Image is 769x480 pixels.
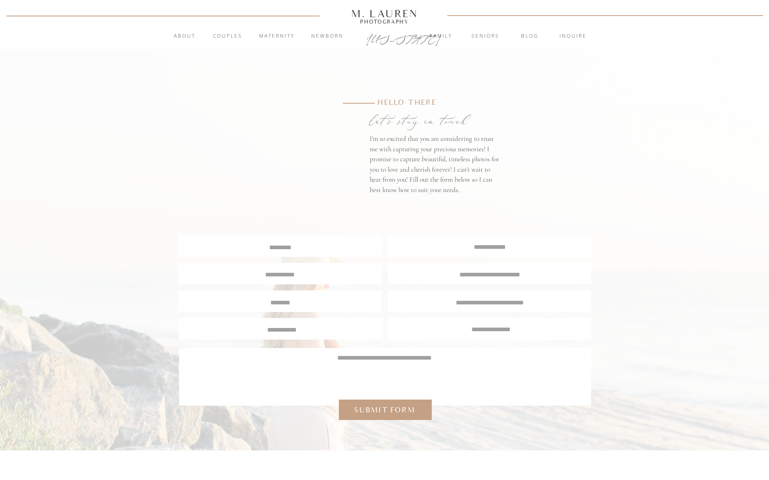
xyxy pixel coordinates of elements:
a: Submit form [350,405,419,415]
a: Seniors [464,32,507,40]
a: Couples [206,32,249,40]
p: let's stay in touch [370,110,501,132]
p: Hello there [377,97,481,110]
p: I'm so excited that you are considering to trust me with capturing your precious memories! I prom... [370,134,501,202]
a: Maternity [255,32,298,40]
a: M. Lauren [327,9,442,18]
a: blog [508,32,552,40]
a: About [169,32,200,40]
a: Photography [348,20,421,24]
a: Family [419,32,463,40]
a: [US_STATE] [366,33,403,42]
a: inquire [552,32,595,40]
a: Newborn [306,32,349,40]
